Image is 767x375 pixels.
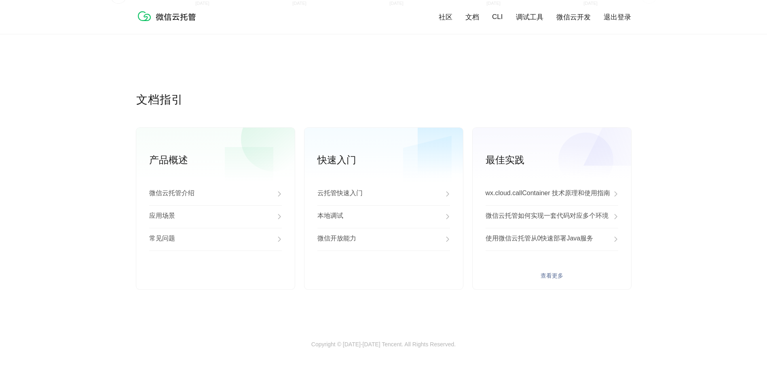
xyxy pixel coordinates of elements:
p: 本地调试 [317,212,343,221]
a: 微信云托管如何实现一套代码对应多个环境 [486,205,618,228]
a: 退出登录 [604,13,631,22]
a: 查看更多 [317,272,450,280]
p: 微信云托管介绍 [149,189,194,199]
a: 微信云开发 [556,13,591,22]
a: 微信开放能力 [317,228,450,251]
a: 调试工具 [516,13,543,22]
img: 微信云托管 [136,8,201,24]
a: 本地调试 [317,205,450,228]
p: 云托管快速入门 [317,189,363,199]
p: 应用场景 [149,212,175,221]
a: 使用微信云托管从0快速部署Java服务 [486,228,618,251]
a: 微信云托管 [136,19,201,25]
a: 社区 [439,13,452,22]
p: 微信云托管如何实现一套代码对应多个环境 [486,212,609,221]
p: 快速入门 [317,154,463,166]
a: 文档 [465,13,479,22]
a: 云托管快速入门 [317,183,450,205]
a: 查看更多 [486,272,618,280]
p: wx.cloud.callContainer 技术原理和使用指南 [486,189,611,199]
a: wx.cloud.callContainer 技术原理和使用指南 [486,183,618,205]
p: 微信开放能力 [317,234,356,244]
a: 应用场景 [149,205,282,228]
p: 常见问题 [149,234,175,244]
p: 产品概述 [149,154,295,166]
a: 查看更多 [149,272,282,280]
p: Copyright © [DATE]-[DATE] Tencent. All Rights Reserved. [311,341,456,349]
a: CLI [492,13,503,21]
a: 微信云托管介绍 [149,183,282,205]
p: 使用微信云托管从0快速部署Java服务 [486,234,594,244]
a: 常见问题 [149,228,282,251]
p: 文档指引 [136,92,631,108]
p: 最佳实践 [486,154,631,166]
